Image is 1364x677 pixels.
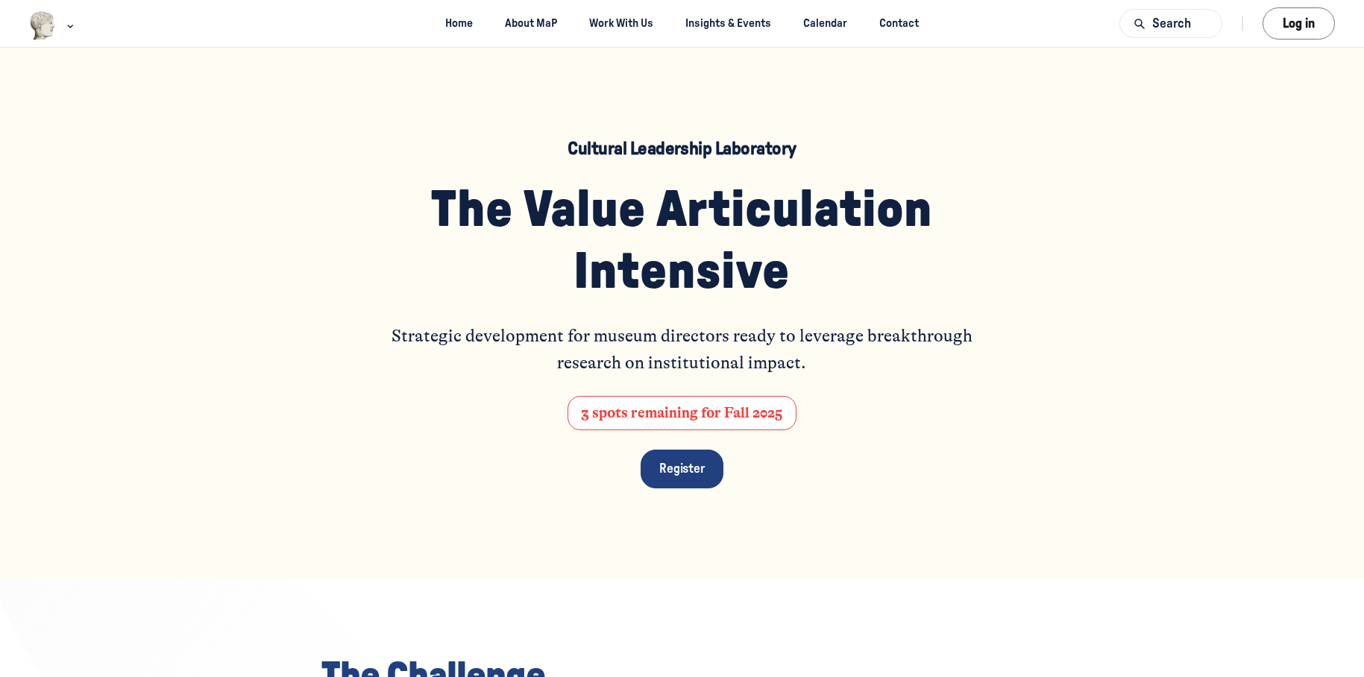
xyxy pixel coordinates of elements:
span: Register [659,459,705,479]
img: Museums as Progress logo [29,11,57,40]
a: Calendar [791,10,861,37]
span: The Value Articulation Intensive [431,184,943,297]
a: Contact [867,10,932,37]
span: Strategic development for museum directors ready to leverage breakthrough research on institution... [392,326,976,373]
a: Register [641,450,723,488]
a: Home [432,10,485,37]
span: Cultural Leadership Laboratory [568,140,796,158]
p: 3 spots remaining for Fall 2025 [581,402,782,425]
button: Museums as Progress logo [29,10,78,42]
a: About MaP [492,10,571,37]
button: Search [1119,9,1222,38]
a: Work With Us [576,10,667,37]
a: Insights & Events [673,10,785,37]
button: Log in [1263,7,1335,40]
